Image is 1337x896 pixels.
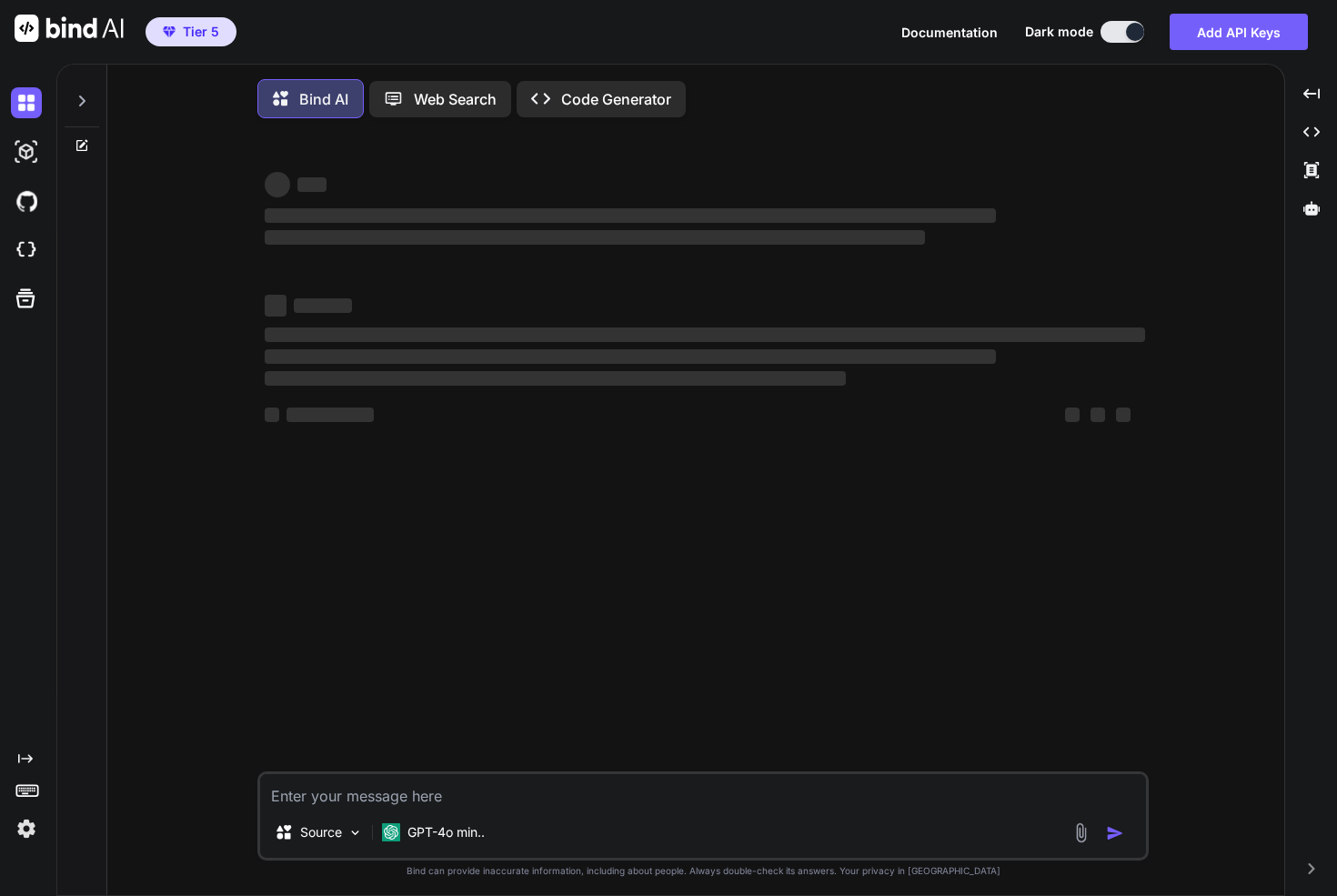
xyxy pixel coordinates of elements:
p: GPT-4o min.. [407,823,485,841]
button: premiumTier 5 [146,17,236,46]
img: GPT-4o mini [382,823,400,841]
span: ‌ [265,172,290,197]
span: ‌ [265,230,925,245]
img: darkAi-studio [11,136,42,167]
span: ‌ [1116,408,1131,422]
span: ‌ [265,295,286,317]
span: ‌ [297,177,327,192]
span: ‌ [265,208,995,223]
p: Bind can provide inaccurate information, including about people. Always double-check its answers.... [257,864,1149,878]
span: Tier 5 [183,23,219,41]
span: Dark mode [1025,23,1093,41]
img: Pick Models [347,825,363,841]
span: ‌ [1065,408,1080,422]
span: ‌ [294,298,352,313]
img: darkChat [11,87,42,118]
p: Web Search [414,88,497,110]
span: ‌ [286,408,374,422]
img: premium [163,26,176,37]
img: settings [11,813,42,844]
img: Bind AI [15,15,124,42]
img: attachment [1071,822,1091,843]
img: icon [1106,824,1124,842]
span: Documentation [901,25,998,40]
img: githubDark [11,186,42,216]
p: Code Generator [561,88,671,110]
p: Bind AI [299,88,348,110]
span: ‌ [265,349,995,364]
span: ‌ [265,327,1145,342]
button: Documentation [901,23,998,42]
p: Source [300,823,342,841]
img: cloudideIcon [11,235,42,266]
span: ‌ [265,408,279,422]
span: ‌ [265,371,846,386]
button: Add API Keys [1170,14,1308,50]
span: ‌ [1091,408,1105,422]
